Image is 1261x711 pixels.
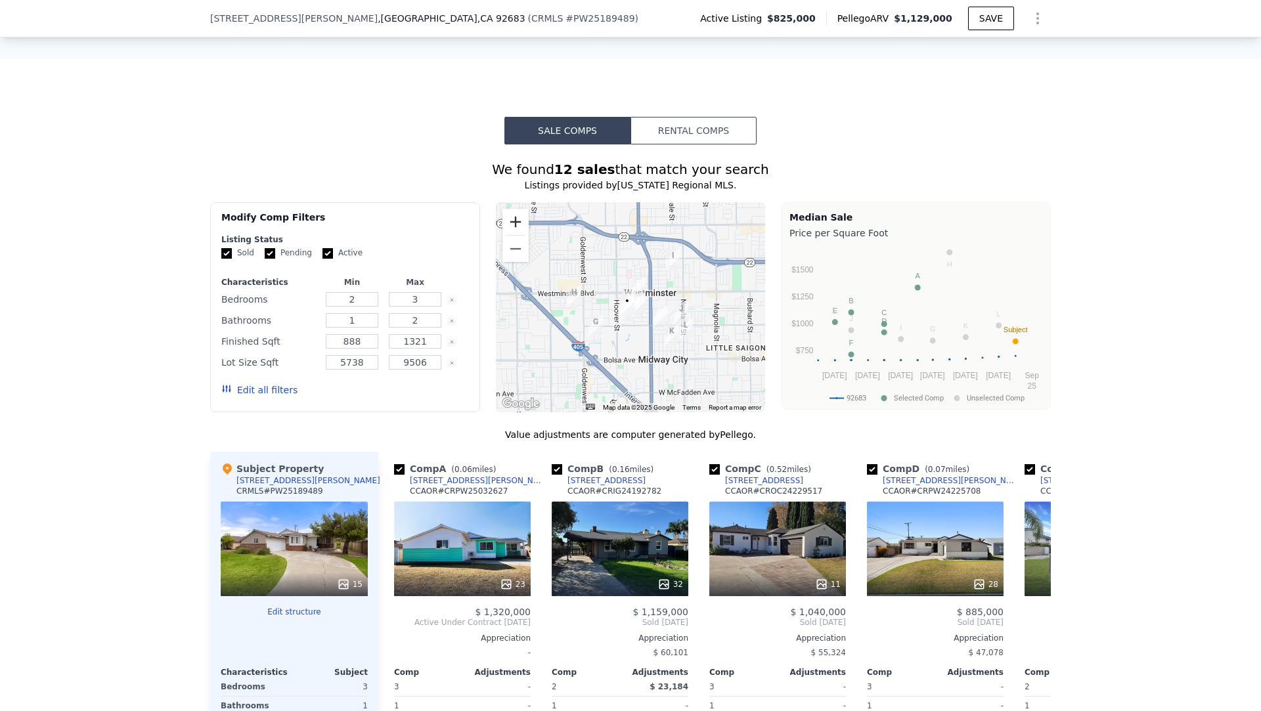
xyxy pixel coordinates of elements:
[789,224,1042,242] div: Price per Square Foot
[221,353,318,372] div: Lot Size Sqft
[709,462,816,475] div: Comp C
[867,682,872,691] span: 3
[953,371,978,380] text: [DATE]
[410,475,546,486] div: [STREET_ADDRESS][PERSON_NAME]
[881,309,887,316] text: C
[449,339,454,345] button: Clear
[323,277,381,288] div: Min
[822,371,847,380] text: [DATE]
[621,298,636,320] div: 14371 Webber Pl
[847,394,866,402] text: 92683
[709,617,846,628] span: Sold [DATE]
[221,311,318,330] div: Bathrooms
[855,371,880,380] text: [DATE]
[767,12,816,25] span: $825,000
[881,317,887,325] text: D
[894,13,952,24] span: $1,129,000
[796,346,814,355] text: $750
[552,633,688,643] div: Appreciation
[236,486,323,496] div: CRMLS # PW25189489
[454,465,472,474] span: 0.06
[653,648,688,657] span: $ 60,101
[666,249,680,271] div: 13651 Wilson St
[612,465,630,474] span: 0.16
[916,272,921,280] text: A
[620,294,634,316] div: 14332 Joyce Ave
[837,12,895,25] span: Pellego ARV
[930,325,936,333] text: G
[394,643,531,662] div: -
[867,475,1019,486] a: [STREET_ADDRESS][PERSON_NAME]
[1025,371,1039,380] text: Sep
[621,290,636,312] div: 14261 Webber Pl
[410,486,508,496] div: CCAOR # CRPW25032627
[769,465,787,474] span: 0.52
[604,465,659,474] span: ( miles)
[531,13,563,24] span: CRMLS
[586,404,595,410] button: Keyboard shortcuts
[900,324,902,332] text: I
[883,486,981,496] div: CCAOR # CRPW24225708
[567,286,581,308] div: 14182 Denise Dr
[867,617,1004,628] span: Sold [DATE]
[465,678,531,696] div: -
[502,209,529,235] button: Zoom in
[221,607,368,617] button: Edit structure
[791,265,814,274] text: $1500
[815,578,841,591] div: 11
[1027,381,1036,391] text: 25
[554,162,615,177] strong: 12 sales
[294,667,368,678] div: Subject
[221,462,324,475] div: Subject Property
[789,211,1042,224] div: Median Sale
[657,578,683,591] div: 32
[322,248,363,259] label: Active
[963,322,969,330] text: K
[394,462,501,475] div: Comp A
[552,667,620,678] div: Comp
[709,633,846,643] div: Appreciation
[919,465,975,474] span: ( miles)
[653,306,667,328] div: 8142 Hazard Ave
[1025,475,1118,486] a: [STREET_ADDRESS]
[789,242,1042,406] svg: A chart.
[297,678,368,696] div: 3
[709,667,778,678] div: Comp
[674,302,688,324] div: 8452 Sterling Way
[528,12,639,25] div: ( )
[588,315,603,337] div: 7161 Gulino Cir
[462,667,531,678] div: Adjustments
[1025,667,1093,678] div: Comp
[700,12,767,25] span: Active Listing
[322,248,333,259] input: Active
[1025,462,1131,475] div: Comp E
[867,667,935,678] div: Comp
[935,667,1004,678] div: Adjustments
[502,236,529,262] button: Zoom out
[337,578,363,591] div: 15
[221,248,232,259] input: Sold
[221,277,318,288] div: Characteristics
[620,667,688,678] div: Adjustments
[682,404,701,411] a: Terms (opens in new tab)
[997,310,1001,318] text: L
[394,682,399,691] span: 3
[1025,5,1051,32] button: Show Options
[210,428,1051,441] div: Value adjustments are computer generated by Pellego .
[849,297,853,305] text: B
[552,617,688,628] span: Sold [DATE]
[394,617,531,628] span: Active Under Contract [DATE]
[446,465,501,474] span: ( miles)
[888,371,913,380] text: [DATE]
[265,248,312,259] label: Pending
[725,475,803,486] div: [STREET_ADDRESS]
[1040,486,1138,496] div: CCAOR # CROC24177799
[1025,633,1161,643] div: Appreciation
[221,211,469,234] div: Modify Comp Filters
[920,371,945,380] text: [DATE]
[1040,475,1118,486] div: [STREET_ADDRESS]
[504,117,630,144] button: Sale Comps
[811,648,846,657] span: $ 55,324
[761,465,816,474] span: ( miles)
[265,248,275,259] input: Pending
